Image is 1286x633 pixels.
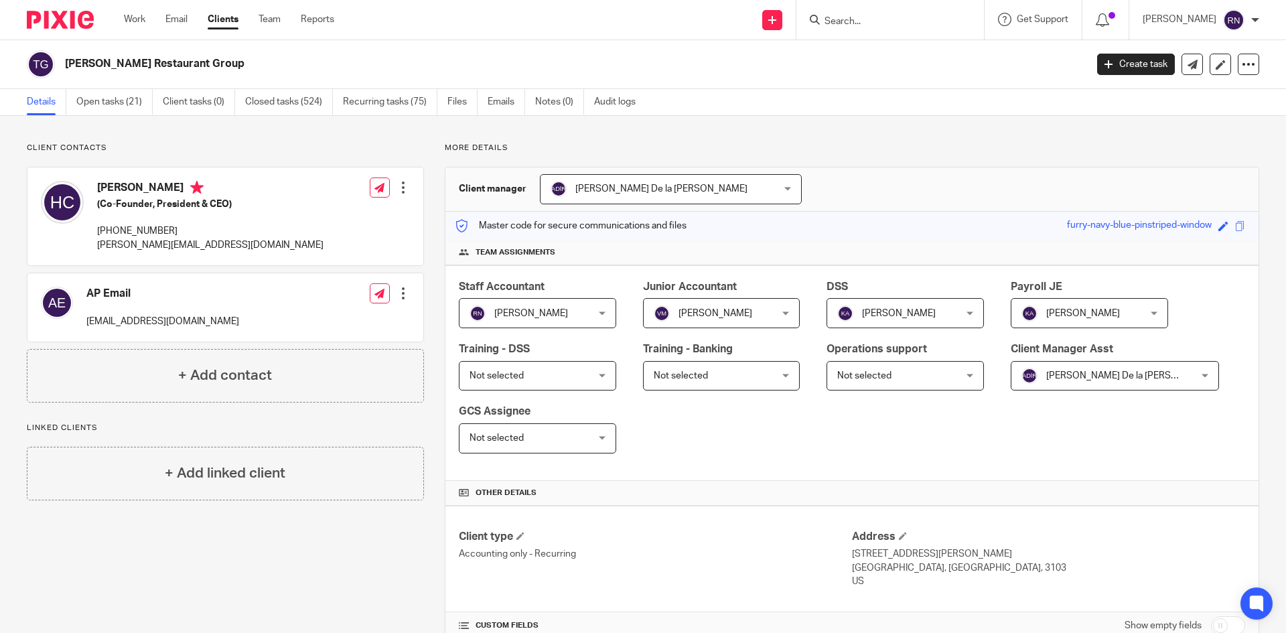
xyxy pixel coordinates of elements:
[852,530,1245,544] h4: Address
[470,433,524,443] span: Not selected
[1223,9,1244,31] img: svg%3E
[343,89,437,115] a: Recurring tasks (75)
[27,89,66,115] a: Details
[1067,218,1212,234] div: furry-navy-blue-pinstriped-window
[208,13,238,26] a: Clients
[301,13,334,26] a: Reports
[1021,368,1038,384] img: svg%3E
[1021,305,1038,322] img: svg%3E
[837,305,853,322] img: svg%3E
[1046,371,1218,380] span: [PERSON_NAME] De la [PERSON_NAME]
[643,281,737,292] span: Junior Accountant
[41,181,84,224] img: svg%3E
[97,224,324,238] p: [PHONE_NUMBER]
[1017,15,1068,24] span: Get Support
[97,181,324,198] h4: [PERSON_NAME]
[678,309,752,318] span: [PERSON_NAME]
[97,238,324,252] p: [PERSON_NAME][EMAIL_ADDRESS][DOMAIN_NAME]
[476,247,555,258] span: Team assignments
[459,620,852,631] h4: CUSTOM FIELDS
[41,287,73,319] img: svg%3E
[259,13,281,26] a: Team
[852,547,1245,561] p: [STREET_ADDRESS][PERSON_NAME]
[459,530,852,544] h4: Client type
[837,371,891,380] span: Not selected
[1097,54,1175,75] a: Create task
[97,198,324,211] h5: (Co-Founder, President & CEO)
[827,281,848,292] span: DSS
[862,309,936,318] span: [PERSON_NAME]
[445,143,1259,153] p: More details
[178,365,272,386] h4: + Add contact
[654,305,670,322] img: svg%3E
[165,463,285,484] h4: + Add linked client
[27,143,424,153] p: Client contacts
[594,89,646,115] a: Audit logs
[488,89,525,115] a: Emails
[163,89,235,115] a: Client tasks (0)
[190,181,204,194] i: Primary
[551,181,567,197] img: svg%3E
[27,50,55,78] img: svg%3E
[494,309,568,318] span: [PERSON_NAME]
[459,547,852,561] p: Accounting only - Recurring
[1143,13,1216,26] p: [PERSON_NAME]
[654,371,708,380] span: Not selected
[124,13,145,26] a: Work
[1011,344,1113,354] span: Client Manager Asst
[459,182,526,196] h3: Client manager
[65,57,875,71] h2: [PERSON_NAME] Restaurant Group
[245,89,333,115] a: Closed tasks (524)
[827,344,927,354] span: Operations support
[643,344,733,354] span: Training - Banking
[535,89,584,115] a: Notes (0)
[76,89,153,115] a: Open tasks (21)
[86,287,239,301] h4: AP Email
[470,371,524,380] span: Not selected
[575,184,747,194] span: [PERSON_NAME] De la [PERSON_NAME]
[459,406,530,417] span: GCS Assignee
[1125,619,1202,632] label: Show empty fields
[1046,309,1120,318] span: [PERSON_NAME]
[823,16,944,28] input: Search
[27,423,424,433] p: Linked clients
[459,281,545,292] span: Staff Accountant
[1011,281,1062,292] span: Payroll JE
[455,219,687,232] p: Master code for secure communications and files
[852,575,1245,588] p: US
[459,344,530,354] span: Training - DSS
[165,13,188,26] a: Email
[476,488,537,498] span: Other details
[447,89,478,115] a: Files
[852,561,1245,575] p: [GEOGRAPHIC_DATA], [GEOGRAPHIC_DATA], 3103
[27,11,94,29] img: Pixie
[86,315,239,328] p: [EMAIL_ADDRESS][DOMAIN_NAME]
[470,305,486,322] img: svg%3E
